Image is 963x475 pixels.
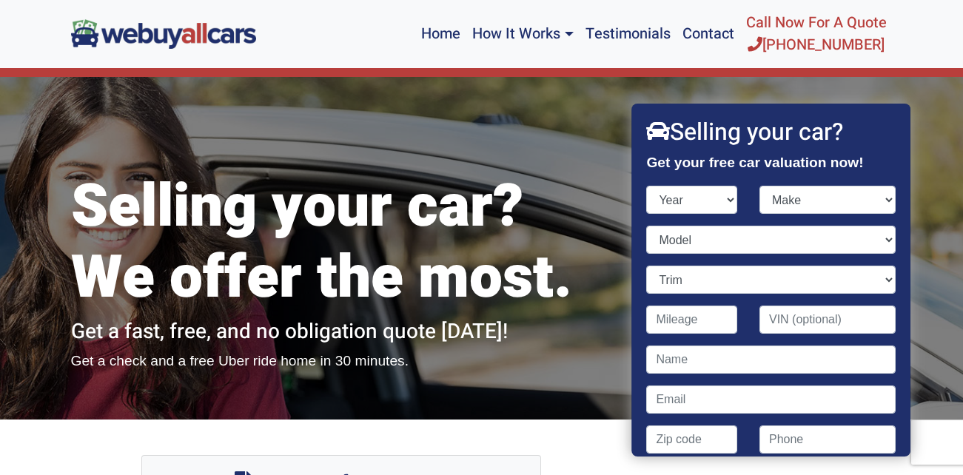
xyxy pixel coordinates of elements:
a: Contact [677,6,740,62]
input: Phone [759,425,896,454]
a: Home [415,6,466,62]
a: Call Now For A Quote[PHONE_NUMBER] [740,6,893,62]
input: VIN (optional) [759,306,896,334]
input: Name [647,346,896,374]
h1: Selling your car? We offer the most. [71,172,611,314]
img: We Buy All Cars in NJ logo [71,19,256,48]
strong: Get your free car valuation now! [647,155,864,170]
a: How It Works [466,6,579,62]
input: Zip code [647,425,738,454]
a: Testimonials [580,6,677,62]
input: Email [647,385,896,414]
input: Mileage [647,306,738,334]
p: Get a check and a free Uber ride home in 30 minutes. [71,351,611,372]
h2: Get a fast, free, and no obligation quote [DATE]! [71,320,611,345]
h2: Selling your car? [647,118,896,146]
